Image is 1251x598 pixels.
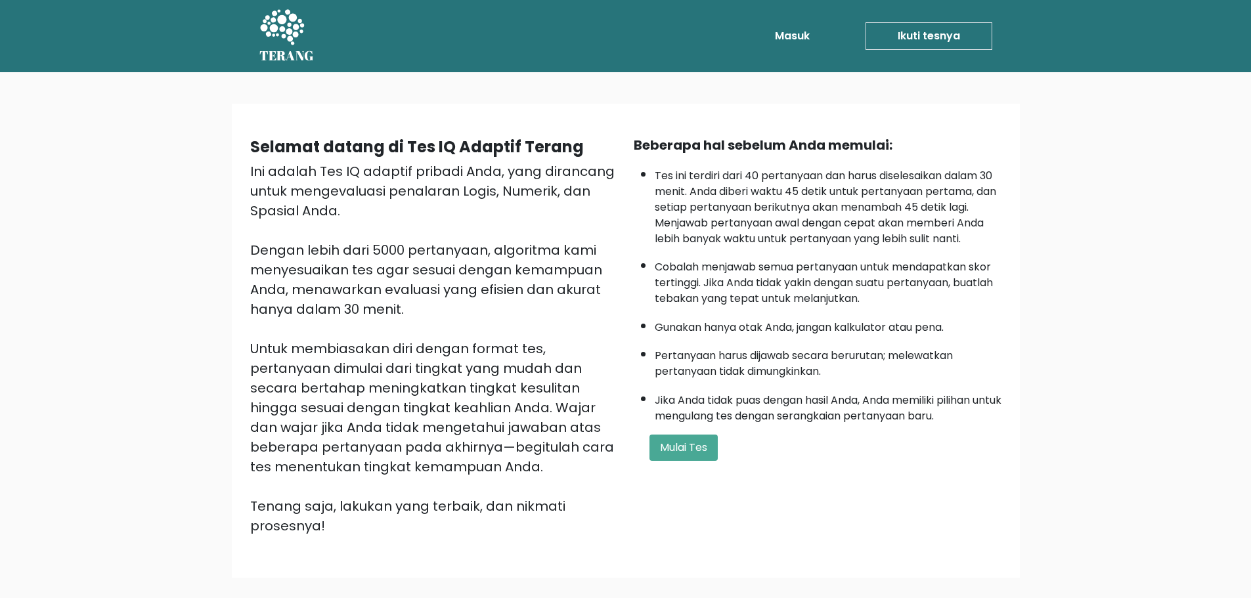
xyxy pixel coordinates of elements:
[655,348,953,379] font: Pertanyaan harus dijawab secara berurutan; melewatkan pertanyaan tidak dimungkinkan.
[250,162,615,220] font: Ini adalah Tes IQ adaptif pribadi Anda, yang dirancang untuk mengevaluasi penalaran Logis, Numeri...
[634,136,892,154] font: Beberapa hal sebelum Anda memulai:
[259,5,314,67] a: TERANG
[649,435,718,461] button: Mulai Tes
[259,47,314,64] font: TERANG
[250,241,602,318] font: Dengan lebih dari 5000 pertanyaan, algoritma kami menyesuaikan tes agar sesuai dengan kemampuan A...
[660,440,707,455] font: Mulai Tes
[250,497,565,535] font: Tenang saja, lakukan yang terbaik, dan nikmati prosesnya!
[655,259,993,306] font: Cobalah menjawab semua pertanyaan untuk mendapatkan skor tertinggi. Jika Anda tidak yakin dengan ...
[775,28,810,43] font: Masuk
[655,393,1001,423] font: Jika Anda tidak puas dengan hasil Anda, Anda memiliki pilihan untuk mengulang tes dengan serangka...
[655,320,944,335] font: Gunakan hanya otak Anda, jangan kalkulator atau pena.
[250,339,614,476] font: Untuk membiasakan diri dengan format tes, pertanyaan dimulai dari tingkat yang mudah dan secara b...
[655,168,996,246] font: Tes ini terdiri dari 40 pertanyaan dan harus diselesaikan dalam 30 menit. Anda diberi waktu 45 de...
[770,23,815,49] a: Masuk
[898,28,960,43] font: Ikuti tesnya
[866,22,992,50] a: Ikuti tesnya
[250,136,584,158] font: Selamat datang di Tes IQ Adaptif Terang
